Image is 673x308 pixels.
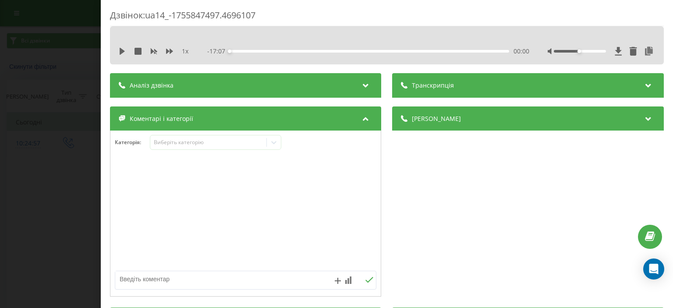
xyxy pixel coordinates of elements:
[110,9,664,26] div: Дзвінок : ua14_-1755847497.4696107
[643,258,664,280] div: Open Intercom Messenger
[228,50,232,53] div: Accessibility label
[412,114,461,123] span: [PERSON_NAME]
[130,114,193,123] span: Коментарі і категорії
[182,47,188,56] span: 1 x
[115,139,150,145] h4: Категорія :
[208,47,230,56] span: - 17:07
[154,139,263,146] div: Виберіть категорію
[514,47,529,56] span: 00:00
[130,81,174,90] span: Аналіз дзвінка
[412,81,454,90] span: Транскрипція
[577,50,581,53] div: Accessibility label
